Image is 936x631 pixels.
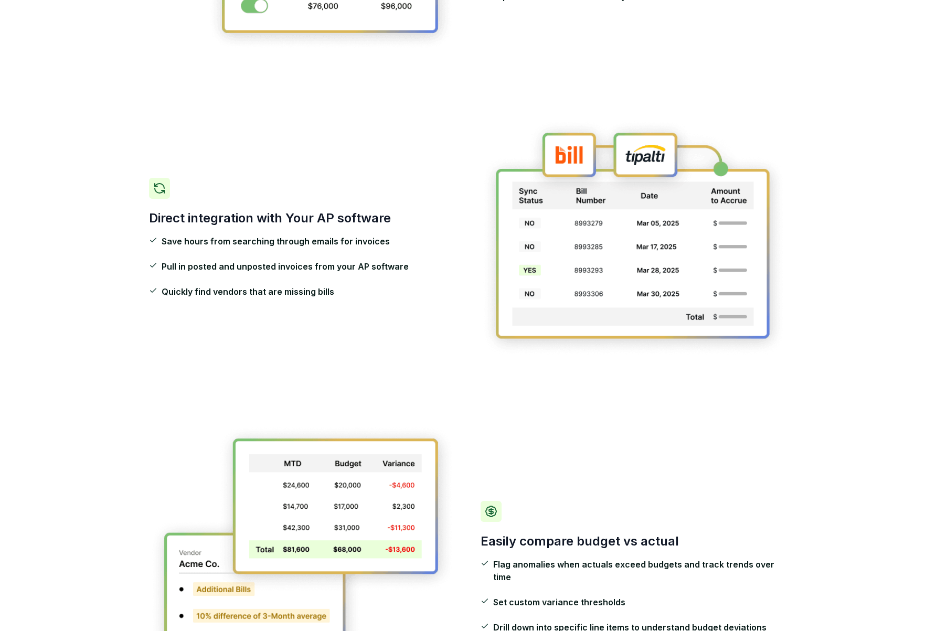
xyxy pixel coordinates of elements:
[162,285,334,298] span: Quickly find vendors that are missing bills
[149,210,455,227] h3: Direct integration with Your AP software
[481,533,787,550] h3: Easily compare budget vs actual
[493,558,787,583] span: Flag anomalies when actuals exceed budgets and track trends over time
[481,119,787,357] img: Direct integration with Your AP software
[162,235,390,248] span: Save hours from searching through emails for invoices
[493,596,625,608] span: Set custom variance thresholds
[162,260,409,273] span: Pull in posted and unposted invoices from your AP software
